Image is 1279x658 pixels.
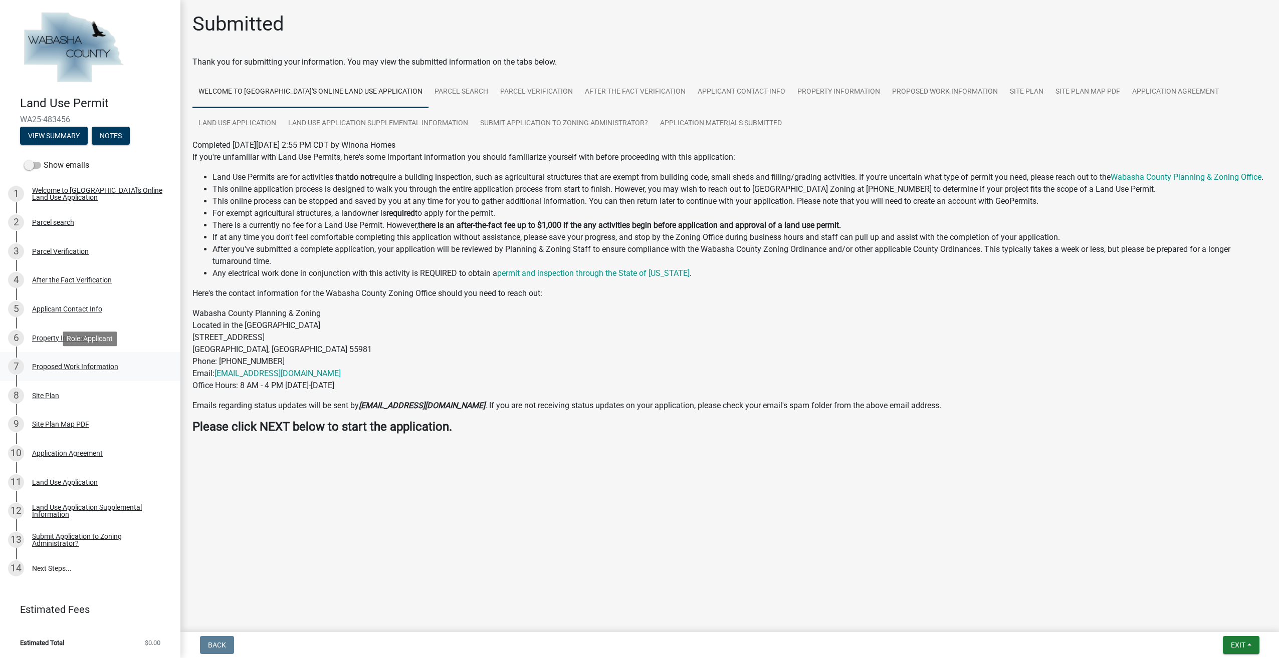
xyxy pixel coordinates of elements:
div: Land Use Application [32,479,98,486]
div: Applicant Contact Info [32,305,102,312]
a: After the Fact Verification [579,76,692,108]
div: Parcel Verification [32,248,89,255]
a: [EMAIL_ADDRESS][DOMAIN_NAME] [215,369,341,378]
div: Site Plan [32,392,59,399]
a: Welcome to [GEOGRAPHIC_DATA]'s Online Land Use Application [192,76,429,108]
li: After you've submitted a complete application, your application will be reviewed by Planning & Zo... [212,243,1267,267]
div: 3 [8,243,24,259]
div: 2 [8,214,24,230]
div: Land Use Application Supplemental Information [32,504,164,518]
img: Wabasha County, Minnesota [20,11,126,86]
button: Notes [92,127,130,145]
li: Land Use Permits are for activities that require a building inspection, such as agricultural stru... [212,171,1267,183]
button: Exit [1223,636,1259,654]
h1: Submitted [192,12,284,36]
div: Parcel search [32,219,74,226]
a: Estimated Fees [8,599,164,619]
a: permit and inspection through the State of [US_STATE] [497,268,690,278]
a: Parcel Verification [494,76,579,108]
div: 14 [8,560,24,576]
span: Estimated Total [20,639,64,646]
div: 12 [8,503,24,519]
wm-modal-confirm: Summary [20,132,88,140]
div: 6 [8,330,24,346]
li: If at any time you don't feel comfortable completing this application without assistance, please ... [212,231,1267,243]
span: Completed [DATE][DATE] 2:55 PM CDT by Winona Homes [192,140,395,150]
div: 8 [8,388,24,404]
div: 10 [8,445,24,461]
div: Submit Application to Zoning Administrator? [32,533,164,547]
a: Application Agreement [1126,76,1225,108]
li: For exempt agricultural structures, a landowner is to apply for the permit. [212,207,1267,219]
div: Application Agreement [32,450,103,457]
a: Site Plan Map PDF [1049,76,1126,108]
a: Property Information [791,76,886,108]
div: 4 [8,272,24,288]
li: Any electrical work done in conjunction with this activity is REQUIRED to obtain a . [212,267,1267,279]
a: Land Use Application [192,108,282,140]
div: 13 [8,532,24,548]
span: WA25-483456 [20,115,160,124]
span: $0.00 [145,639,160,646]
h4: Land Use Permit [20,96,172,111]
p: If you're unfamiliar with Land Use Permits, here's some important information you should familiar... [192,151,1267,163]
div: After the Fact Verification [32,276,112,283]
a: Submit Application to Zoning Administrator? [474,108,654,140]
div: Site Plan Map PDF [32,421,89,428]
wm-modal-confirm: Notes [92,132,130,140]
div: Property Information [32,335,98,342]
div: Thank you for submitting your information. You may view the submitted information on the tabs below. [192,56,1267,68]
a: Proposed Work Information [886,76,1004,108]
a: Site Plan [1004,76,1049,108]
a: Wabasha County Planning & Zoning Office [1111,172,1261,182]
a: Application Materials Submitted [654,108,788,140]
button: Back [200,636,234,654]
p: Emails regarding status updates will be sent by . If you are not receiving status updates on your... [192,400,1267,412]
div: Role: Applicant [63,332,117,346]
div: Proposed Work Information [32,363,118,370]
p: Here's the contact information for the Wabasha County Zoning Office should you need to reach out: [192,287,1267,299]
strong: there is an after-the-fact fee up to $1,000 if the any activities begin before application and ap... [418,220,841,230]
strong: do not [349,172,372,182]
strong: Please click NEXT below to start the application. [192,420,452,434]
button: View Summary [20,127,88,145]
strong: required [386,208,415,218]
p: Wabasha County Planning & Zoning Located in the [GEOGRAPHIC_DATA] [STREET_ADDRESS] [GEOGRAPHIC_DA... [192,307,1267,392]
span: Back [208,641,226,649]
li: There is a currently no fee for a Land Use Permit. However, [212,219,1267,231]
li: This online process can be stopped and saved by you at any time for you to gather additional info... [212,195,1267,207]
a: Parcel search [429,76,494,108]
strong: [EMAIL_ADDRESS][DOMAIN_NAME] [359,401,485,410]
span: Exit [1231,641,1245,649]
div: Welcome to [GEOGRAPHIC_DATA]'s Online Land Use Application [32,187,164,201]
li: This online application process is designed to walk you through the entire application process fr... [212,183,1267,195]
a: Applicant Contact Info [692,76,791,108]
div: 5 [8,301,24,317]
div: 11 [8,474,24,490]
div: 9 [8,416,24,432]
label: Show emails [24,159,89,171]
a: Land Use Application Supplemental Information [282,108,474,140]
div: 7 [8,359,24,375]
div: 1 [8,186,24,202]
